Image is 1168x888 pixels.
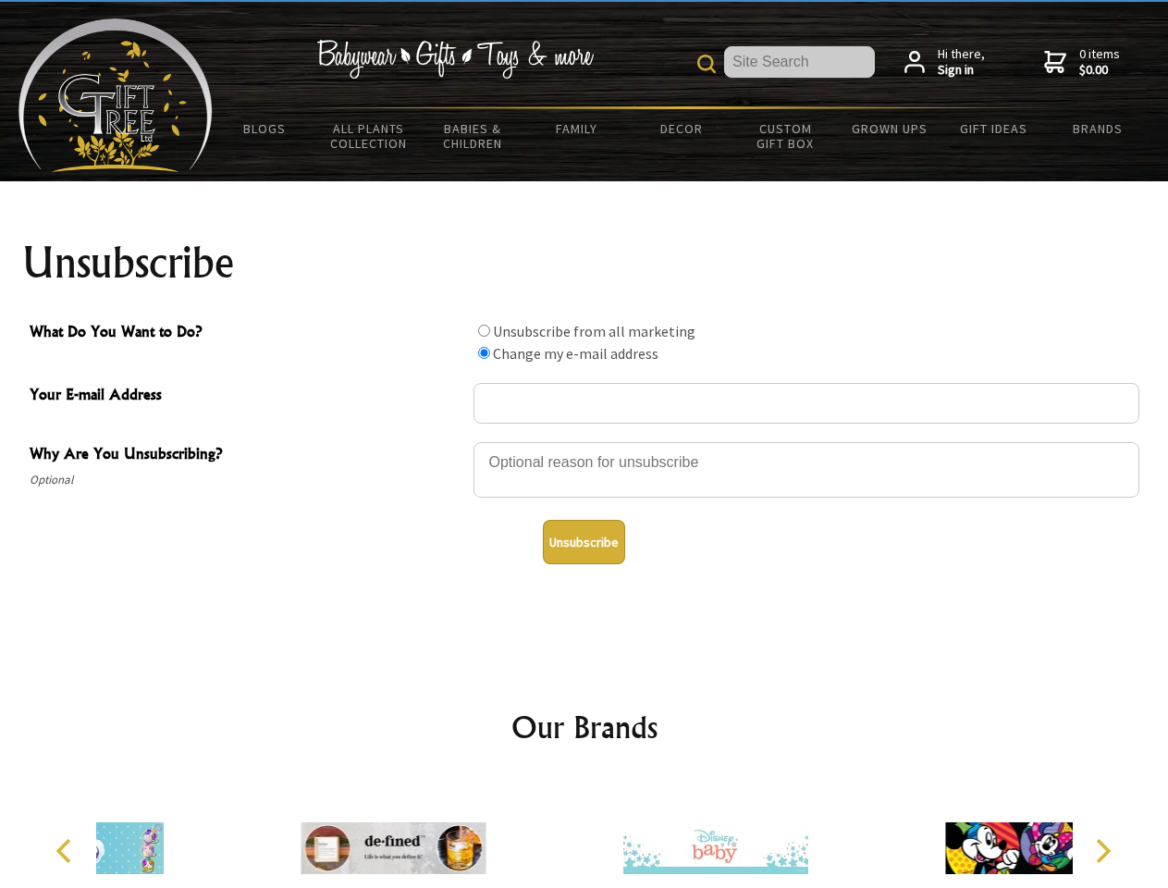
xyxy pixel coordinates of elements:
textarea: Why Are You Unsubscribing? [473,442,1139,498]
a: Grown Ups [837,109,941,148]
button: Next [1082,831,1123,871]
label: Change my e-mail address [493,344,658,363]
a: BLOGS [213,109,317,148]
span: What Do You Want to Do? [30,320,464,347]
span: Hi there, [938,46,985,79]
a: Custom Gift Box [733,109,838,163]
h1: Unsubscribe [22,240,1147,285]
button: Unsubscribe [543,520,625,564]
span: Optional [30,469,464,491]
span: 0 items [1079,45,1120,79]
a: 0 items$0.00 [1044,46,1120,79]
input: What Do You Want to Do? [478,325,490,337]
img: Babyware - Gifts - Toys and more... [18,18,213,172]
a: Family [525,109,630,148]
a: Brands [1046,109,1150,148]
a: Gift Ideas [941,109,1046,148]
input: What Do You Want to Do? [478,347,490,359]
a: Decor [629,109,733,148]
img: Babywear - Gifts - Toys & more [316,40,594,79]
input: Site Search [724,46,875,78]
a: All Plants Collection [317,109,422,163]
strong: $0.00 [1079,62,1120,79]
span: Your E-mail Address [30,383,464,410]
span: Why Are You Unsubscribing? [30,442,464,469]
input: Your E-mail Address [473,383,1139,424]
button: Previous [46,831,87,871]
label: Unsubscribe from all marketing [493,322,695,340]
h2: Our Brands [37,705,1132,749]
a: Hi there,Sign in [904,46,985,79]
a: Babies & Children [421,109,525,163]
img: product search [697,55,716,73]
strong: Sign in [938,62,985,79]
